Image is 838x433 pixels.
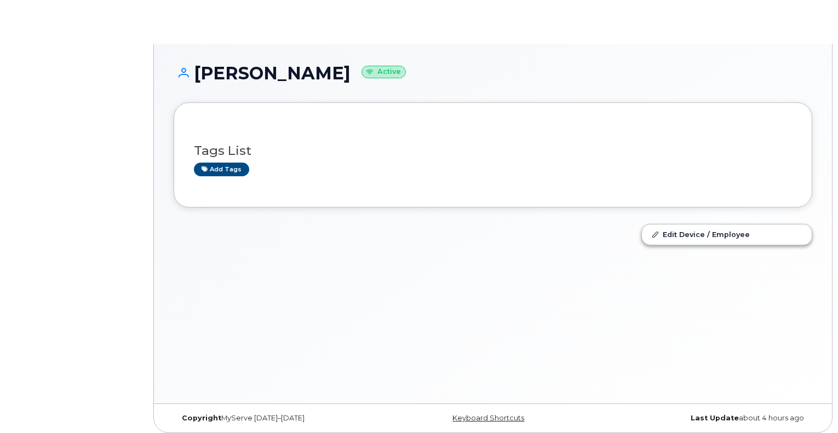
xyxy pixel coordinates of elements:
[599,414,812,423] div: about 4 hours ago
[691,414,739,422] strong: Last Update
[174,63,812,83] h1: [PERSON_NAME]
[642,224,812,244] a: Edit Device / Employee
[182,414,221,422] strong: Copyright
[361,66,406,78] small: Active
[194,144,792,158] h3: Tags List
[194,163,249,176] a: Add tags
[174,414,387,423] div: MyServe [DATE]–[DATE]
[452,414,524,422] a: Keyboard Shortcuts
